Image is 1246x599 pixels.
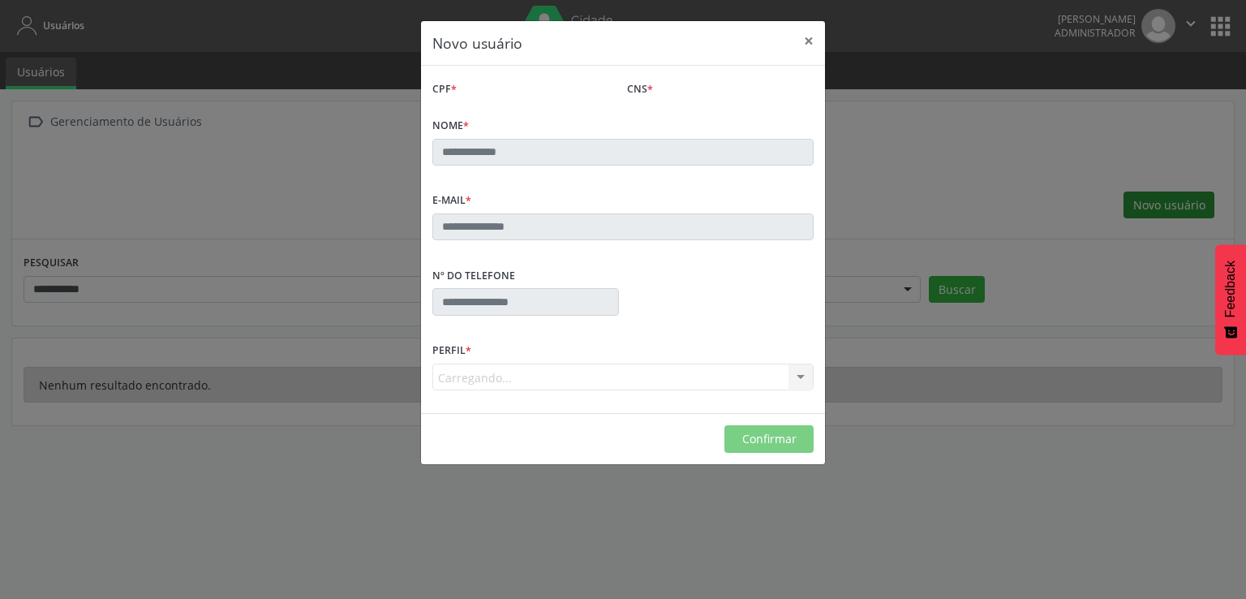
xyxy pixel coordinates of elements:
label: E-mail [432,188,471,213]
h5: Novo usuário [432,32,522,54]
span: Confirmar [742,431,797,446]
label: Nome [432,114,469,139]
label: Nº do Telefone [432,263,515,288]
button: Close [793,21,825,61]
button: Confirmar [724,425,814,453]
label: CNS [627,77,653,102]
button: Feedback - Mostrar pesquisa [1215,244,1246,355]
label: Perfil [432,338,471,364]
span: Feedback [1223,261,1238,317]
label: CPF [432,77,457,102]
